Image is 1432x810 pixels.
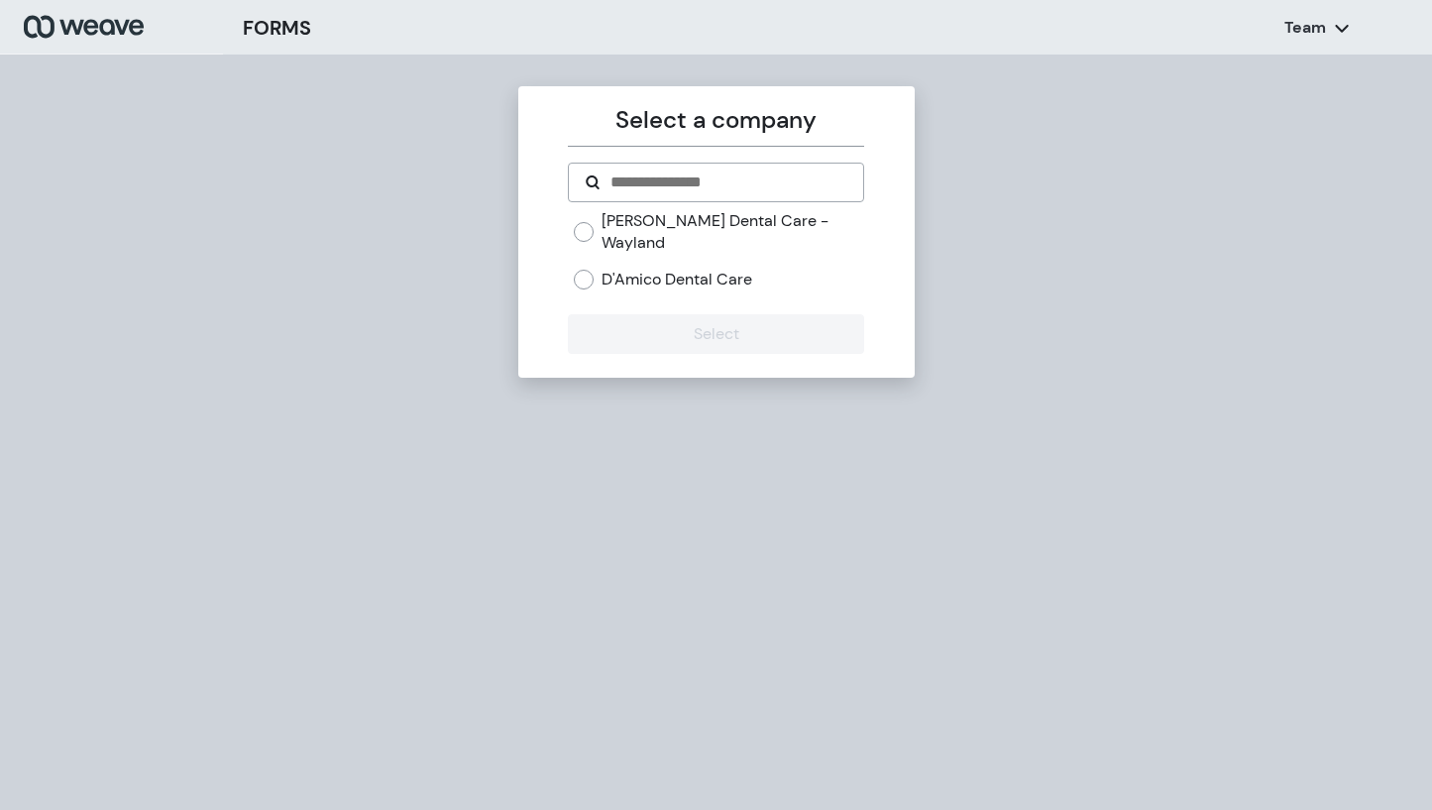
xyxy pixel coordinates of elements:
[602,210,864,253] label: [PERSON_NAME] Dental Care - Wayland
[602,269,752,290] label: D'Amico Dental Care
[1284,17,1326,39] p: Team
[568,102,864,138] p: Select a company
[243,13,311,43] h3: FORMS
[608,171,847,194] input: Search
[568,314,864,354] button: Select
